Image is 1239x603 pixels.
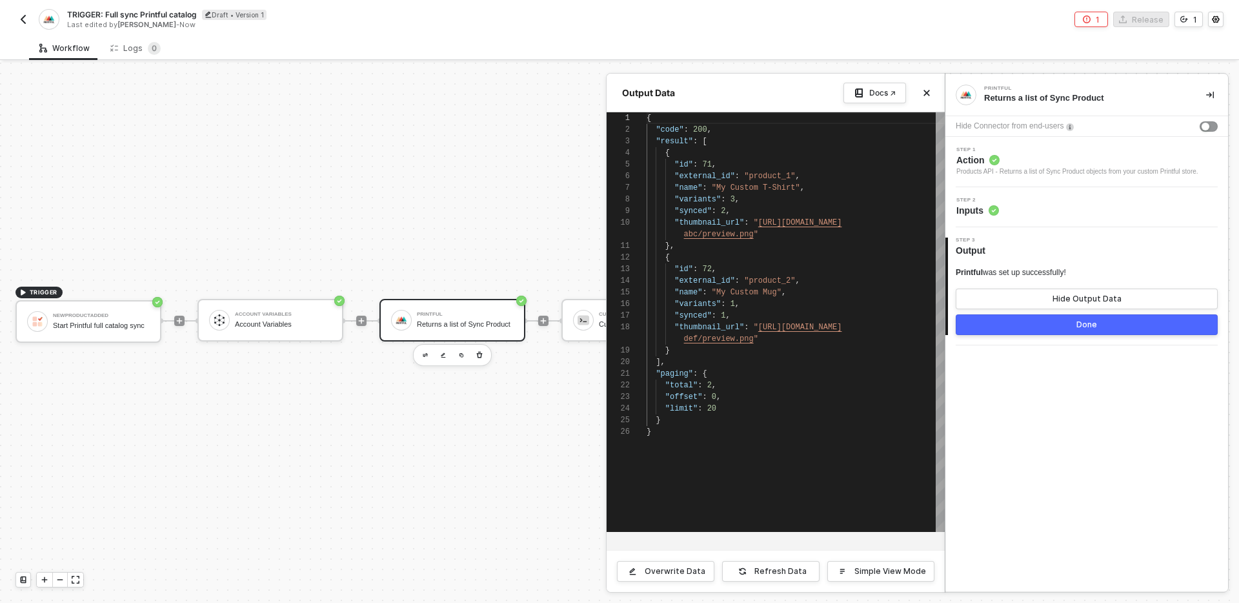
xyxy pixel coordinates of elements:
[984,86,1178,91] div: Printful
[730,195,735,204] span: 3
[716,393,721,402] span: ,
[744,172,795,181] span: "product_1"
[117,20,176,29] span: [PERSON_NAME]
[854,566,926,577] div: Simple View Mode
[674,288,702,297] span: "name"
[945,238,1228,335] div: Step 3Output Printfulwas set up successfully!Hide Output DataDone
[1096,14,1100,25] div: 1
[702,265,711,274] span: 72
[702,288,707,297] span: :
[607,298,630,310] div: 16
[721,311,725,320] span: 1
[843,83,906,103] a: Docs ↗
[607,275,630,287] div: 14
[781,288,786,297] span: ,
[754,218,758,227] span: "
[707,404,716,413] span: 20
[665,253,670,262] span: {
[665,404,698,413] span: "limit"
[607,356,630,368] div: 20
[956,154,1198,167] span: Action
[684,334,754,343] span: def/preview.png
[607,310,630,322] div: 17
[693,265,698,274] span: :
[607,252,630,263] div: 12
[607,205,630,217] div: 9
[758,323,842,332] span: [URL][DOMAIN_NAME]
[41,576,48,584] span: icon-play
[945,147,1228,177] div: Step 1Action Products API - Returns a list of Sync Product objects from your custom Printful store.
[607,414,630,426] div: 25
[984,92,1185,104] div: Returns a list of Sync Product
[702,137,707,146] span: [
[869,88,896,98] div: Docs ↗
[956,238,991,243] span: Step 3
[684,230,754,239] span: abc/preview.png
[693,160,698,169] span: :
[656,416,660,425] span: }
[702,183,707,192] span: :
[735,195,740,204] span: ,
[754,334,758,343] span: "
[18,14,28,25] img: back
[827,561,934,582] button: Simple View Mode
[956,244,991,257] span: Output
[722,561,820,582] button: Refresh Data
[1076,320,1097,330] div: Done
[956,289,1218,309] button: Hide Output Data
[721,207,725,216] span: 2
[1212,15,1220,23] span: icon-settings
[956,204,999,217] span: Inputs
[656,369,693,378] span: "paging"
[607,240,630,252] div: 11
[693,137,698,146] span: :
[607,263,630,275] div: 13
[674,207,712,216] span: "synced"
[674,265,693,274] span: "id"
[795,276,800,285] span: ,
[607,194,630,205] div: 8
[607,124,630,136] div: 2
[665,148,670,158] span: {
[607,136,630,147] div: 3
[684,125,689,134] span: :
[607,217,630,229] div: 10
[674,323,744,332] span: "thumbnail_url"
[712,160,716,169] span: ,
[607,368,630,380] div: 21
[744,218,749,227] span: :
[956,314,1218,335] button: Done
[754,566,807,577] div: Refresh Data
[956,268,983,277] span: Printful
[800,183,805,192] span: ,
[607,147,630,159] div: 4
[721,300,725,309] span: :
[674,300,721,309] span: "variants"
[1074,12,1108,27] button: 1
[674,218,744,227] span: "thumbnail_url"
[665,241,674,250] span: },
[956,267,1066,278] div: was set up successfully!
[1083,15,1091,23] span: icon-error-page
[956,167,1198,177] div: Products API - Returns a list of Sync Product objects from your custom Printful store.
[960,89,972,101] img: integration-icon
[607,403,630,414] div: 24
[607,182,630,194] div: 7
[795,172,800,181] span: ,
[707,125,712,134] span: ,
[15,12,31,27] button: back
[607,170,630,182] div: 6
[712,311,716,320] span: :
[735,276,740,285] span: :
[735,300,740,309] span: ,
[730,300,735,309] span: 1
[645,566,705,577] div: Overwrite Data
[39,43,90,54] div: Workflow
[607,391,630,403] div: 23
[702,393,707,402] span: :
[674,276,735,285] span: "external_id"
[148,42,161,55] sup: 0
[674,172,735,181] span: "external_id"
[647,114,651,123] span: {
